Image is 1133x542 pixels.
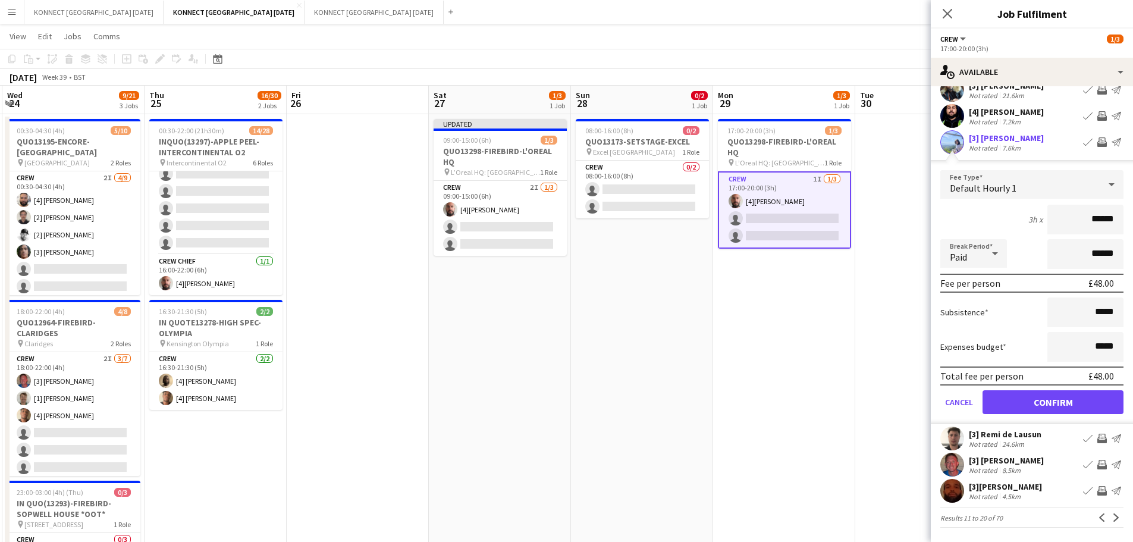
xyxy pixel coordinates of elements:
[149,90,164,101] span: Thu
[718,171,851,249] app-card-role: Crew1I1/317:00-20:00 (3h)[4][PERSON_NAME]
[149,300,283,410] app-job-card: 16:30-21:30 (5h)2/2IN QUOTE13278-HIGH SPEC-OLYMPIA Kensington Olympia1 RoleCrew2/216:30-21:30 (5h...
[64,31,81,42] span: Jobs
[10,71,37,83] div: [DATE]
[576,161,709,218] app-card-role: Crew0/208:00-16:00 (8h)
[434,119,567,256] app-job-card: Updated09:00-15:00 (6h)1/3QUO13298-FIREBIRD-L'OREAL HQ L’Oreal HQ: [GEOGRAPHIC_DATA], [STREET_ADD...
[940,44,1123,53] div: 17:00-20:00 (3h)
[940,277,1000,289] div: Fee per person
[593,148,675,156] span: Excel [GEOGRAPHIC_DATA]
[969,133,1044,143] div: [3] [PERSON_NAME]
[576,119,709,218] app-job-card: 08:00-16:00 (8h)0/2QUO13173-SETSTAGE-EXCEL Excel [GEOGRAPHIC_DATA]1 RoleCrew0/208:00-16:00 (8h)
[120,101,139,110] div: 3 Jobs
[969,481,1042,492] div: [3][PERSON_NAME]
[5,29,31,44] a: View
[451,168,540,177] span: L’Oreal HQ: [GEOGRAPHIC_DATA], [STREET_ADDRESS]
[147,96,164,110] span: 25
[969,429,1041,440] div: [3] Remi de Lausun
[833,91,850,100] span: 1/3
[432,96,447,110] span: 27
[7,498,140,519] h3: IN QUO(13293)-FIREBIRD-SOPWELL HOUSE *OOT*
[718,136,851,158] h3: QUO13298-FIREBIRD-L'OREAL HQ
[940,342,1006,352] label: Expenses budget
[574,96,590,110] span: 28
[10,31,26,42] span: View
[825,126,842,135] span: 1/3
[305,1,444,24] button: KONNECT [GEOGRAPHIC_DATA] [DATE]
[434,119,567,129] div: Updated
[969,91,1000,100] div: Not rated
[576,136,709,147] h3: QUO13173-SETSTAGE-EXCEL
[159,126,224,135] span: 00:30-22:00 (21h30m)
[860,90,874,101] span: Tue
[692,101,707,110] div: 1 Job
[17,307,65,316] span: 18:00-22:00 (4h)
[149,317,283,339] h3: IN QUOTE13278-HIGH SPEC-OLYMPIA
[434,146,567,167] h3: QUO13298-FIREBIRD-L'OREAL HQ
[969,143,1000,152] div: Not rated
[969,440,1000,449] div: Not rated
[550,101,565,110] div: 1 Job
[7,136,140,158] h3: QUO13195-ENCORE-[GEOGRAPHIC_DATA]
[585,126,633,135] span: 08:00-16:00 (8h)
[1107,35,1123,43] span: 1/3
[7,171,140,350] app-card-role: Crew2I4/900:30-04:30 (4h)[4] [PERSON_NAME][2] [PERSON_NAME][2] [PERSON_NAME][3] [PERSON_NAME]
[111,158,131,167] span: 2 Roles
[969,106,1044,117] div: [4] [PERSON_NAME]
[74,73,86,82] div: BST
[983,390,1123,414] button: Confirm
[159,307,207,316] span: 16:30-21:30 (5h)
[253,158,273,167] span: 6 Roles
[1000,492,1023,501] div: 4.5km
[93,31,120,42] span: Comms
[114,520,131,529] span: 1 Role
[111,339,131,348] span: 2 Roles
[59,29,86,44] a: Jobs
[576,90,590,101] span: Sun
[17,488,83,497] span: 23:00-03:00 (4h) (Thu)
[33,29,57,44] a: Edit
[940,35,968,43] button: Crew
[716,96,733,110] span: 29
[969,492,1000,501] div: Not rated
[114,307,131,316] span: 4/8
[727,126,776,135] span: 17:00-20:00 (3h)
[1000,466,1023,475] div: 8.5km
[149,352,283,410] app-card-role: Crew2/216:30-21:30 (5h)[4] [PERSON_NAME][4] [PERSON_NAME]
[38,31,52,42] span: Edit
[683,126,699,135] span: 0/2
[258,101,281,110] div: 2 Jobs
[735,158,824,167] span: L’Oreal HQ: [GEOGRAPHIC_DATA], [STREET_ADDRESS]
[691,91,708,100] span: 0/2
[291,90,301,101] span: Fri
[931,58,1133,86] div: Available
[1028,214,1043,225] div: 3h x
[167,158,227,167] span: Intercontinental O2
[549,91,566,100] span: 1/3
[149,119,283,295] app-job-card: 00:30-22:00 (21h30m)14/28INQUO(13297)-APPLE PEEL-INTERCONTINENTAL O2 Intercontinental O26 Roles[2...
[940,307,988,318] label: Subsistence
[89,29,125,44] a: Comms
[940,35,958,43] span: Crew
[249,126,273,135] span: 14/28
[7,317,140,339] h3: QUO12964-FIREBIRD-CLARIDGES
[940,390,978,414] button: Cancel
[167,339,229,348] span: Kensington Olympia
[434,90,447,101] span: Sat
[7,90,23,101] span: Wed
[824,158,842,167] span: 1 Role
[718,119,851,249] div: 17:00-20:00 (3h)1/3QUO13298-FIREBIRD-L'OREAL HQ L’Oreal HQ: [GEOGRAPHIC_DATA], [STREET_ADDRESS]1 ...
[1000,91,1027,100] div: 21.6km
[7,300,140,476] app-job-card: 18:00-22:00 (4h)4/8QUO12964-FIREBIRD-CLARIDGES Claridges2 RolesCrew2I3/718:00-22:00 (4h)[3] [PERS...
[858,96,874,110] span: 30
[1000,440,1027,449] div: 24.6km
[24,1,164,24] button: KONNECT [GEOGRAPHIC_DATA] [DATE]
[7,119,140,295] div: 00:30-04:30 (4h)5/10QUO13195-ENCORE-[GEOGRAPHIC_DATA] [GEOGRAPHIC_DATA]2 RolesCrew2I4/900:30-04:3...
[541,136,557,145] span: 1/3
[682,148,699,156] span: 1 Role
[111,126,131,135] span: 5/10
[256,307,273,316] span: 2/2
